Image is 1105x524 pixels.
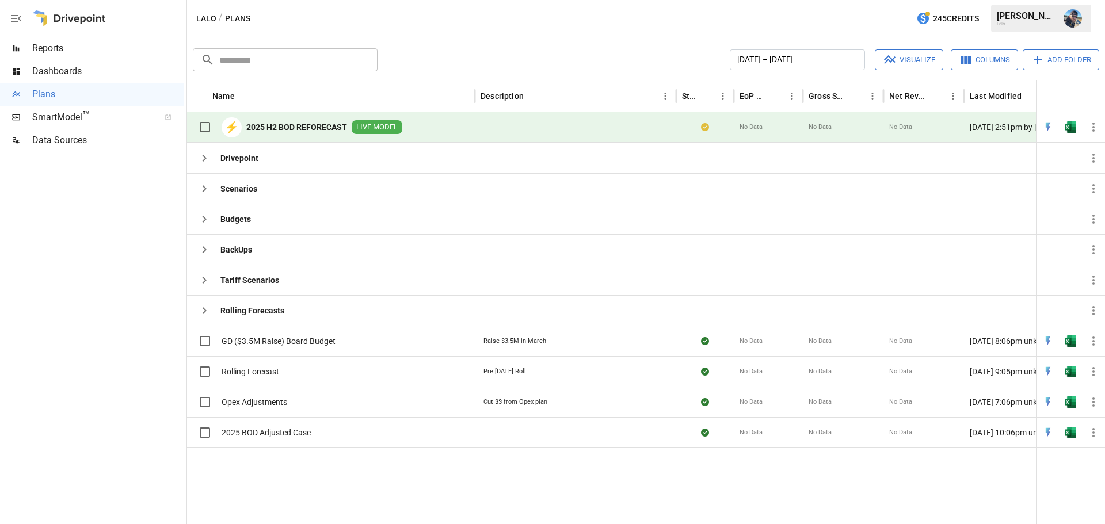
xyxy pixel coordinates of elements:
[1042,366,1054,377] img: quick-edit-flash.b8aec18c.svg
[1065,427,1076,438] img: excel-icon.76473adf.svg
[701,121,709,133] div: Your plan has changes in Excel that are not reflected in the Drivepoint Data Warehouse, select "S...
[997,21,1057,26] div: Lalo
[864,88,881,104] button: Gross Sales column menu
[1042,396,1054,408] img: quick-edit-flash.b8aec18c.svg
[352,122,402,133] span: LIVE MODEL
[945,88,961,104] button: Net Revenue column menu
[740,367,763,376] span: No Data
[889,91,928,101] div: Net Revenue
[1065,366,1076,377] div: Open in Excel
[481,91,524,101] div: Description
[1065,121,1076,133] img: excel-icon.76473adf.svg
[1042,366,1054,377] div: Open in Quick Edit
[1042,427,1054,438] img: quick-edit-flash.b8aec18c.svg
[1065,121,1076,133] div: Open in Excel
[196,12,216,26] button: Lalo
[740,428,763,437] span: No Data
[220,152,258,164] b: Drivepoint
[222,117,242,137] div: ⚡
[809,367,832,376] span: No Data
[740,123,763,132] span: No Data
[1042,427,1054,438] div: Open in Quick Edit
[929,88,945,104] button: Sort
[740,91,767,101] div: EoP Cash
[82,109,90,123] span: ™
[32,87,184,101] span: Plans
[1064,9,1082,28] img: William Winsa
[809,336,832,346] span: No Data
[1042,335,1054,347] div: Open in Quick Edit
[1065,396,1076,408] div: Open in Excel
[1042,335,1054,347] img: quick-edit-flash.b8aec18c.svg
[483,397,547,407] div: Cut $$ from Opex plan
[970,91,1022,101] div: Last Modified
[1023,88,1039,104] button: Sort
[483,367,526,376] div: Pre [DATE] Roll
[682,91,698,101] div: Status
[220,183,257,194] b: Scenarios
[701,427,709,438] div: Sync complete
[483,336,546,346] div: Raise $3.5M in March
[32,110,152,124] span: SmartModel
[1065,366,1076,377] img: excel-icon.76473adf.svg
[236,88,252,104] button: Sort
[784,88,800,104] button: EoP Cash column menu
[1042,396,1054,408] div: Open in Quick Edit
[222,396,287,408] span: Opex Adjustments
[1089,88,1105,104] button: Sort
[1065,396,1076,408] img: excel-icon.76473adf.svg
[889,367,912,376] span: No Data
[1065,427,1076,438] div: Open in Excel
[889,397,912,407] span: No Data
[222,427,311,438] span: 2025 BOD Adjusted Case
[699,88,715,104] button: Sort
[1065,335,1076,347] img: excel-icon.76473adf.svg
[220,305,284,316] b: Rolling Forecasts
[701,396,709,408] div: Sync complete
[889,123,912,132] span: No Data
[222,335,336,347] span: GD ($3.5M Raise) Board Budget
[715,88,731,104] button: Status column menu
[1065,335,1076,347] div: Open in Excel
[740,397,763,407] span: No Data
[809,397,832,407] span: No Data
[848,88,864,104] button: Sort
[809,123,832,132] span: No Data
[32,41,184,55] span: Reports
[809,91,847,101] div: Gross Sales
[875,49,943,70] button: Visualize
[701,366,709,377] div: Sync complete
[912,8,984,29] button: 245Credits
[1057,2,1089,35] button: William Winsa
[768,88,784,104] button: Sort
[809,428,832,437] span: No Data
[220,213,251,225] b: Budgets
[220,244,252,255] b: BackUps
[219,12,223,26] div: /
[525,88,541,104] button: Sort
[740,336,763,346] span: No Data
[32,64,184,78] span: Dashboards
[32,133,184,147] span: Data Sources
[212,91,235,101] div: Name
[1042,121,1054,133] img: quick-edit-flash.b8aec18c.svg
[889,336,912,346] span: No Data
[657,88,673,104] button: Description column menu
[951,49,1018,70] button: Columns
[933,12,979,26] span: 245 Credits
[246,121,347,133] b: 2025 H2 BOD REFORECAST
[730,49,865,70] button: [DATE] – [DATE]
[997,10,1057,21] div: [PERSON_NAME]
[701,335,709,347] div: Sync complete
[889,428,912,437] span: No Data
[1023,49,1099,70] button: Add Folder
[1042,121,1054,133] div: Open in Quick Edit
[222,366,279,377] span: Rolling Forecast
[220,274,279,286] b: Tariff Scenarios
